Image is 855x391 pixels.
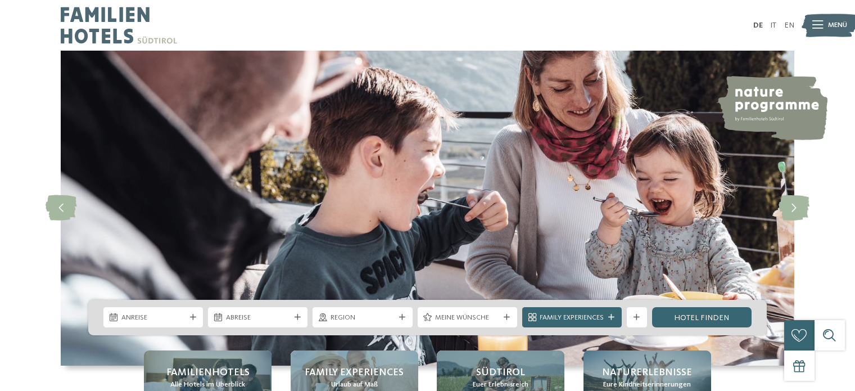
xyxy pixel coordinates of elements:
span: Urlaub auf Maß [331,380,378,390]
span: Südtirol [476,366,525,380]
span: Meine Wünsche [435,313,499,323]
a: IT [770,21,776,29]
span: Euer Erlebnisreich [473,380,528,390]
span: Anreise [121,313,186,323]
img: Familienhotels Südtirol: The happy family places [61,51,794,366]
span: Familienhotels [166,366,250,380]
span: Eure Kindheitserinnerungen [603,380,691,390]
span: Family Experiences [305,366,404,380]
img: nature programme by Familienhotels Südtirol [716,76,827,140]
span: Menü [828,20,847,30]
a: EN [784,21,794,29]
span: Naturerlebnisse [602,366,692,380]
a: DE [753,21,763,29]
a: Hotel finden [652,307,752,327]
span: Family Experiences [540,313,604,323]
span: Alle Hotels im Überblick [170,380,245,390]
span: Region [331,313,395,323]
span: Abreise [226,313,290,323]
